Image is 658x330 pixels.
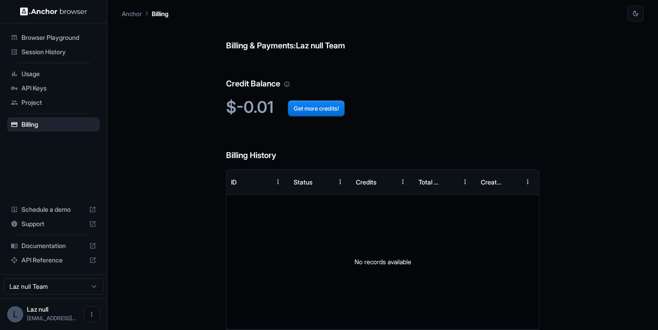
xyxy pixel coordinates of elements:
div: Billing [7,117,100,132]
div: No records available [226,195,539,329]
div: ID [231,178,237,186]
div: Status [294,178,312,186]
button: Sort [379,174,395,190]
span: Schedule a demo [21,205,85,214]
div: L [7,306,23,322]
div: API Reference [7,253,100,267]
span: API Reference [21,256,85,265]
div: API Keys [7,81,100,95]
button: Sort [441,174,457,190]
button: Sort [254,174,270,190]
h6: Billing & Payments: Laz null Team [226,21,539,52]
span: Usage [21,69,96,78]
p: Billing [152,9,168,18]
span: Laz null [27,305,48,313]
button: Sort [316,174,332,190]
div: Schedule a demo [7,202,100,217]
h2: $-0.01 [226,98,539,117]
button: Menu [332,174,348,190]
span: dimazkid@gmail.com [27,315,76,321]
div: Usage [7,67,100,81]
div: Browser Playground [7,30,100,45]
span: Support [21,219,85,228]
div: Total Cost [419,178,440,186]
h6: Billing History [226,131,539,162]
h6: Credit Balance [226,60,539,90]
p: Anchor [122,9,142,18]
svg: Your credit balance will be consumed as you use the API. Visit the usage page to view a breakdown... [284,81,290,87]
div: Project [7,95,100,110]
span: Billing [21,120,96,129]
div: Session History [7,45,100,59]
div: Credits [356,178,376,186]
span: Session History [21,47,96,56]
div: Created [481,178,503,186]
button: Menu [395,174,411,190]
span: API Keys [21,84,96,93]
button: Open menu [84,306,100,322]
button: Menu [270,174,286,190]
nav: breadcrumb [122,9,168,18]
span: Browser Playground [21,33,96,42]
button: Menu [520,174,536,190]
button: Get more credits! [288,100,345,116]
button: Menu [457,174,473,190]
span: Project [21,98,96,107]
img: Anchor Logo [20,7,87,16]
div: Support [7,217,100,231]
div: Documentation [7,239,100,253]
button: Sort [504,174,520,190]
span: Documentation [21,241,85,250]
